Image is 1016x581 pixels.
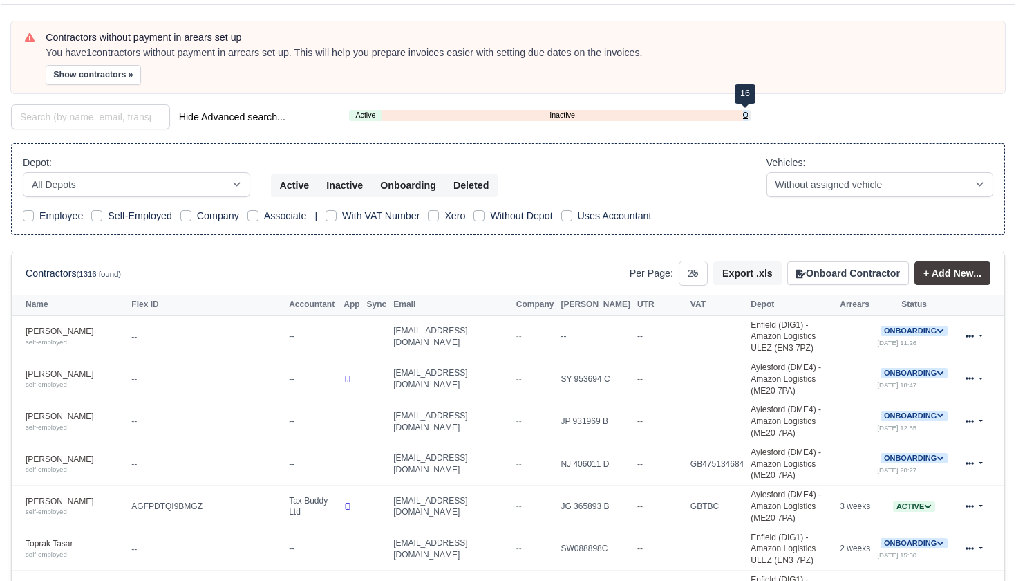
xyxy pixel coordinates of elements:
td: [EMAIL_ADDRESS][DOMAIN_NAME] [390,358,512,400]
small: self-employed [26,551,67,558]
td: JP 931969 B [557,400,634,443]
td: -- [128,358,285,400]
input: Search (by name, email, transporter id) ... [11,104,170,129]
a: Active [893,501,935,511]
span: -- [516,459,522,469]
small: self-employed [26,380,67,388]
td: -- [285,443,340,485]
a: [PERSON_NAME] self-employed [26,497,124,517]
td: -- [634,315,687,358]
span: -- [516,501,522,511]
small: [DATE] 20:27 [877,466,916,474]
button: Show contractors » [46,65,141,85]
label: Company [197,208,239,224]
span: Onboarding [881,538,948,548]
label: Uses Accountant [578,208,652,224]
strong: 1 [86,47,92,58]
iframe: Chat Widget [947,515,1016,581]
td: -- [285,528,340,570]
small: [DATE] 15:30 [877,551,916,559]
td: -- [634,528,687,570]
a: Onboarding [881,326,948,335]
label: Per Page: [630,266,673,282]
td: JG 365893 B [557,486,634,528]
label: Vehicles: [766,155,806,171]
td: -- [285,315,340,358]
a: Enfield (DIG1) - Amazon Logistics ULEZ (EN3 7PZ) [751,320,816,353]
td: -- [128,443,285,485]
td: [EMAIL_ADDRESS][DOMAIN_NAME] [390,528,512,570]
button: Hide Advanced search... [170,105,294,129]
a: Aylesford (DME4) - Amazon Logistics (ME20 7PA) [751,490,821,523]
td: -- [285,400,340,443]
small: self-employed [26,465,67,473]
button: Onboard Contractor [787,261,909,285]
small: self-employed [26,508,67,515]
div: 16 [735,84,755,104]
label: Depot: [23,155,52,171]
a: Aylesford (DME4) - Amazon Logistics (ME20 7PA) [751,448,821,481]
th: Status [874,295,954,315]
a: Onboarding [881,368,948,378]
small: (1316 found) [77,270,122,278]
span: -- [516,331,522,341]
a: Aylesford (DME4) - Amazon Logistics (ME20 7PA) [751,405,821,438]
a: Toprak Tasar self-employed [26,539,124,559]
a: Onboarding [881,453,948,463]
th: Flex ID [128,295,285,315]
td: -- [634,400,687,443]
button: Deleted [444,174,498,197]
span: Onboarding [881,326,948,336]
td: -- [128,528,285,570]
td: -- [557,315,634,358]
th: VAT [687,295,747,315]
span: -- [516,374,522,384]
small: self-employed [26,423,67,431]
label: Xero [444,208,465,224]
td: GBTBC [687,486,747,528]
a: Onboarding [743,109,748,121]
label: Associate [264,208,307,224]
span: Onboarding [881,411,948,421]
small: [DATE] 12:55 [877,424,916,432]
a: Inactive [382,109,743,121]
a: [PERSON_NAME] self-employed [26,369,124,389]
a: Active [349,109,382,121]
td: -- [285,358,340,400]
th: Arrears [836,295,874,315]
td: NJ 406011 D [557,443,634,485]
button: Onboarding [371,174,445,197]
a: Onboarding [881,411,948,421]
button: Inactive [317,174,372,197]
td: -- [128,400,285,443]
th: Company [513,295,558,315]
div: You have contractors without payment in arrears set up. This will help you prepare invoices easie... [46,46,991,60]
td: [EMAIL_ADDRESS][DOMAIN_NAME] [390,443,512,485]
th: Email [390,295,512,315]
h6: Contractors without payment in arears set up [46,32,991,44]
td: 2 weeks [836,528,874,570]
small: self-employed [26,338,67,346]
td: [EMAIL_ADDRESS][DOMAIN_NAME] [390,400,512,443]
span: Active [893,501,935,512]
a: [PERSON_NAME] self-employed [26,412,124,432]
label: Employee [39,208,83,224]
th: Depot [747,295,836,315]
a: + Add New... [914,261,990,285]
td: Tax Buddy Ltd [285,486,340,528]
label: Without Depot [490,208,552,224]
label: With VAT Number [342,208,420,224]
th: Accountant [285,295,340,315]
td: [EMAIL_ADDRESS][DOMAIN_NAME] [390,315,512,358]
td: GB475134684 [687,443,747,485]
td: SW088898C [557,528,634,570]
span: -- [516,416,522,426]
td: 3 weeks [836,486,874,528]
td: SY 953694 C [557,358,634,400]
small: [DATE] 11:26 [877,339,916,347]
div: + Add New... [909,261,990,285]
th: App [340,295,363,315]
td: [EMAIL_ADDRESS][DOMAIN_NAME] [390,486,512,528]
